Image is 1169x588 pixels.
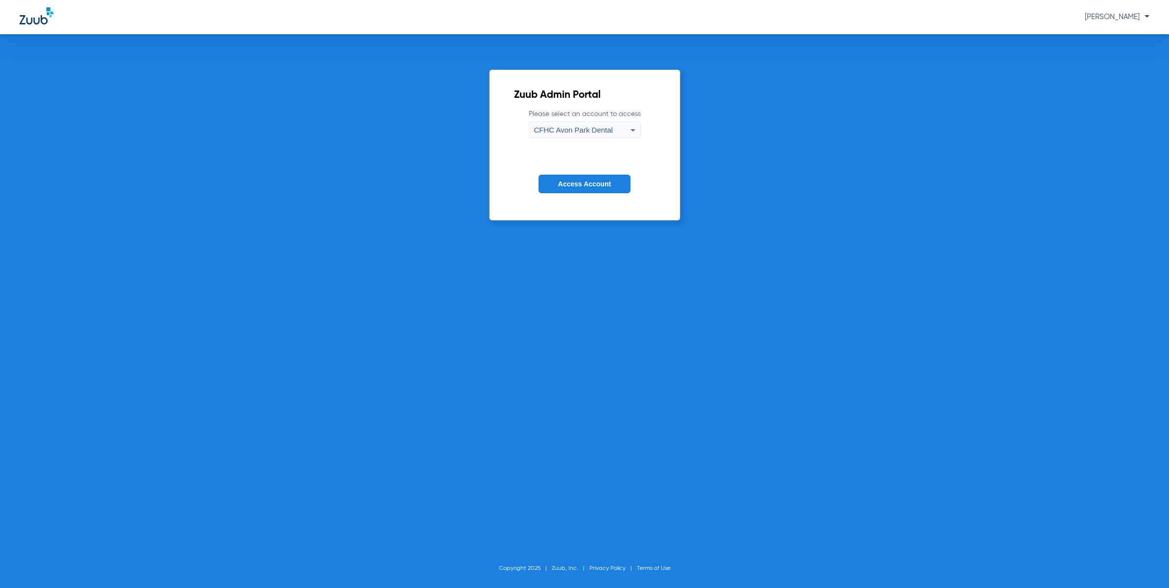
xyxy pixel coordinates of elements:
[529,109,641,138] label: Please select an account to access
[499,564,552,573] li: Copyright 2025
[534,126,613,134] span: CFHC Avon Park Dental
[558,180,611,188] span: Access Account
[539,175,630,194] button: Access Account
[1085,13,1149,21] span: [PERSON_NAME]
[552,564,589,573] li: Zuub, Inc.
[514,90,655,100] h2: Zuub Admin Portal
[637,565,671,571] a: Terms of Use
[20,7,53,24] img: Zuub Logo
[589,565,626,571] a: Privacy Policy
[1120,541,1169,588] iframe: Chat Widget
